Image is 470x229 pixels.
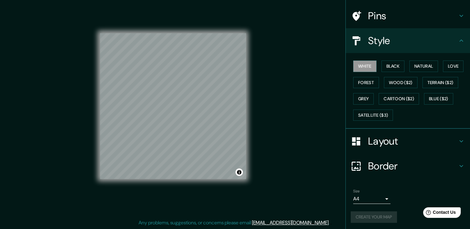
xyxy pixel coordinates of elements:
[368,135,458,147] h4: Layout
[353,77,379,88] button: Forest
[424,93,453,105] button: Blue ($2)
[368,160,458,172] h4: Border
[368,34,458,47] h4: Style
[346,3,470,28] div: Pins
[384,77,418,88] button: Wood ($2)
[346,28,470,53] div: Style
[346,154,470,178] div: Border
[100,33,246,179] canvas: Map
[443,61,463,72] button: Love
[422,77,459,88] button: Terrain ($2)
[235,168,243,176] button: Toggle attribution
[353,61,376,72] button: White
[409,61,438,72] button: Natural
[353,194,390,204] div: A4
[346,129,470,154] div: Layout
[353,93,374,105] button: Grey
[353,110,393,121] button: Satellite ($3)
[353,189,360,194] label: Size
[330,219,331,227] div: .
[139,219,330,227] p: Any problems, suggestions, or concerns please email .
[415,205,463,222] iframe: Help widget launcher
[368,10,458,22] h4: Pins
[252,219,329,226] a: [EMAIL_ADDRESS][DOMAIN_NAME]
[381,61,405,72] button: Black
[379,93,419,105] button: Cartoon ($2)
[331,219,332,227] div: .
